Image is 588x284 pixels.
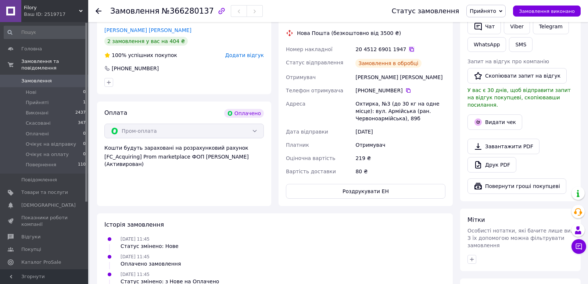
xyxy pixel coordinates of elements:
[26,110,49,116] span: Виконані
[24,11,88,18] div: Ваш ID: 2519717
[104,144,264,168] div: Кошти будуть зараховані на розрахунковий рахунок
[104,221,164,228] span: Історія замовлення
[104,37,188,46] div: 2 замовлення у вас на 404 ₴
[21,202,76,209] span: [DEMOGRAPHIC_DATA]
[26,141,76,148] span: Очікує на відправку
[121,254,150,259] span: [DATE] 11:45
[467,114,522,130] button: Видати чек
[286,168,336,174] span: Вартість доставки
[104,52,177,59] div: успішних покупок
[26,89,36,96] span: Нові
[21,246,41,253] span: Покупці
[519,8,575,14] span: Замовлення виконано
[354,125,447,138] div: [DATE]
[4,26,86,39] input: Пошук
[26,99,49,106] span: Прийняті
[121,237,150,242] span: [DATE] 11:45
[104,27,191,33] a: [PERSON_NAME] [PERSON_NAME]
[354,71,447,84] div: [PERSON_NAME] [PERSON_NAME]
[78,120,86,127] span: 347
[286,129,328,135] span: Дата відправки
[286,88,343,93] span: Телефон отримувача
[286,101,305,107] span: Адреса
[286,184,445,199] button: Роздрукувати ЕН
[467,139,539,154] a: Завантажити PDF
[224,109,264,118] div: Оплачено
[21,189,68,196] span: Товари та послуги
[83,99,86,106] span: 1
[26,151,69,158] span: Очікує на оплату
[392,7,459,15] div: Статус замовлення
[467,87,571,108] span: У вас є 30 днів, щоб відправити запит на відгук покупцеві, скопіювавши посилання.
[286,60,343,65] span: Статус відправлення
[504,19,530,34] a: Viber
[83,141,86,148] span: 0
[26,131,49,137] span: Оплачені
[121,260,181,267] div: Оплачено замовлення
[111,65,159,72] div: [PHONE_NUMBER]
[26,120,51,127] span: Скасовані
[112,52,126,58] span: 100%
[104,153,264,168] div: [FC_Acquiring] Prom marketplace ФОП [PERSON_NAME] (Активирован)
[467,178,566,194] button: Повернути гроші покупцеві
[21,259,61,266] span: Каталог ProSale
[286,46,333,52] span: Номер накладної
[354,165,447,178] div: 80 ₴
[96,7,101,15] div: Повернутися назад
[21,58,88,71] span: Замовлення та повідомлення
[467,216,485,223] span: Мітки
[110,7,159,15] span: Замовлення
[467,58,549,64] span: Запит на відгук про компанію
[83,151,86,158] span: 0
[121,272,150,277] span: [DATE] 11:45
[295,29,403,37] div: Нова Пошта (безкоштовно від 3500 ₴)
[24,4,79,11] span: Filory
[286,142,309,148] span: Платник
[467,37,506,52] a: WhatsApp
[467,19,501,34] button: Чат
[121,242,179,250] div: Статус змінено: Нове
[354,97,447,125] div: Охтирка, №3 (до 30 кг на одне місце): вул. Армійська (ран. Червоноармійська), 89б
[513,6,581,17] button: Замовлення виконано
[354,152,447,165] div: 219 ₴
[467,228,572,248] span: Особисті нотатки, які бачите лише ви. З їх допомогою можна фільтрувати замовлення
[75,110,86,116] span: 2437
[225,52,264,58] span: Додати відгук
[509,37,533,52] button: SMS
[104,109,127,116] span: Оплата
[467,68,567,84] button: Скопіювати запит на відгук
[286,155,335,161] span: Оціночна вартість
[83,131,86,137] span: 0
[355,59,421,68] div: Замовлення в обробці
[286,74,316,80] span: Отримувач
[355,46,445,53] div: 20 4512 6901 1947
[533,19,569,34] a: Telegram
[26,161,56,168] span: Повернення
[21,78,52,84] span: Замовлення
[571,239,586,254] button: Чат з покупцем
[78,161,86,168] span: 110
[21,46,42,52] span: Головна
[21,177,57,183] span: Повідомлення
[162,7,214,15] span: №366280137
[21,234,40,240] span: Відгуки
[470,8,496,14] span: Прийнято
[354,138,447,152] div: Отримувач
[83,89,86,96] span: 0
[467,157,516,173] a: Друк PDF
[21,214,68,228] span: Показники роботи компанії
[355,87,445,94] div: [PHONE_NUMBER]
